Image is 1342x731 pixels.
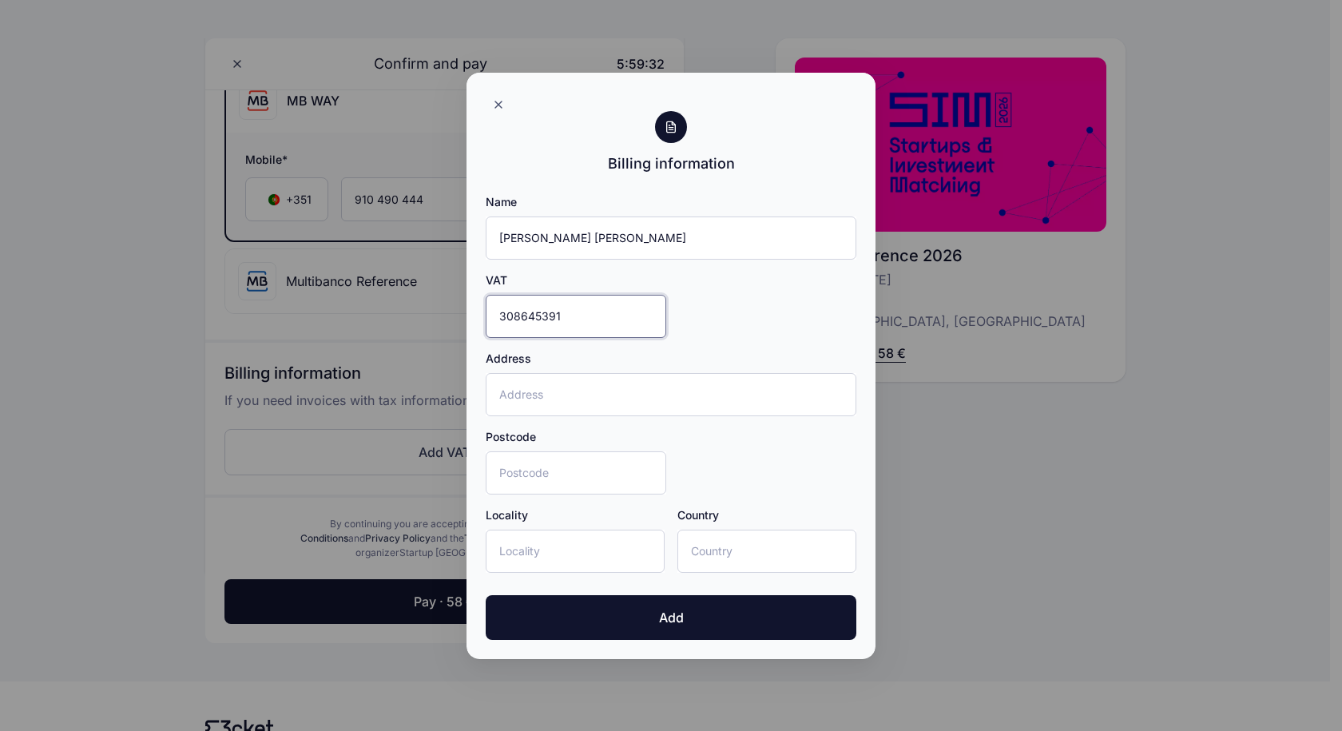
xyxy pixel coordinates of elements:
label: Name [486,194,517,210]
button: Add [486,595,856,640]
input: Address [486,373,856,416]
input: Locality [486,530,665,573]
input: Name [486,217,856,260]
input: Country [677,530,856,573]
label: VAT [486,272,507,288]
div: Billing information [608,153,735,175]
label: Country [677,507,719,523]
label: Locality [486,507,528,523]
span: Add [659,608,684,627]
label: Address [486,351,531,367]
label: Postcode [486,429,536,445]
input: VAT [486,295,666,338]
input: Postcode [486,451,666,495]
